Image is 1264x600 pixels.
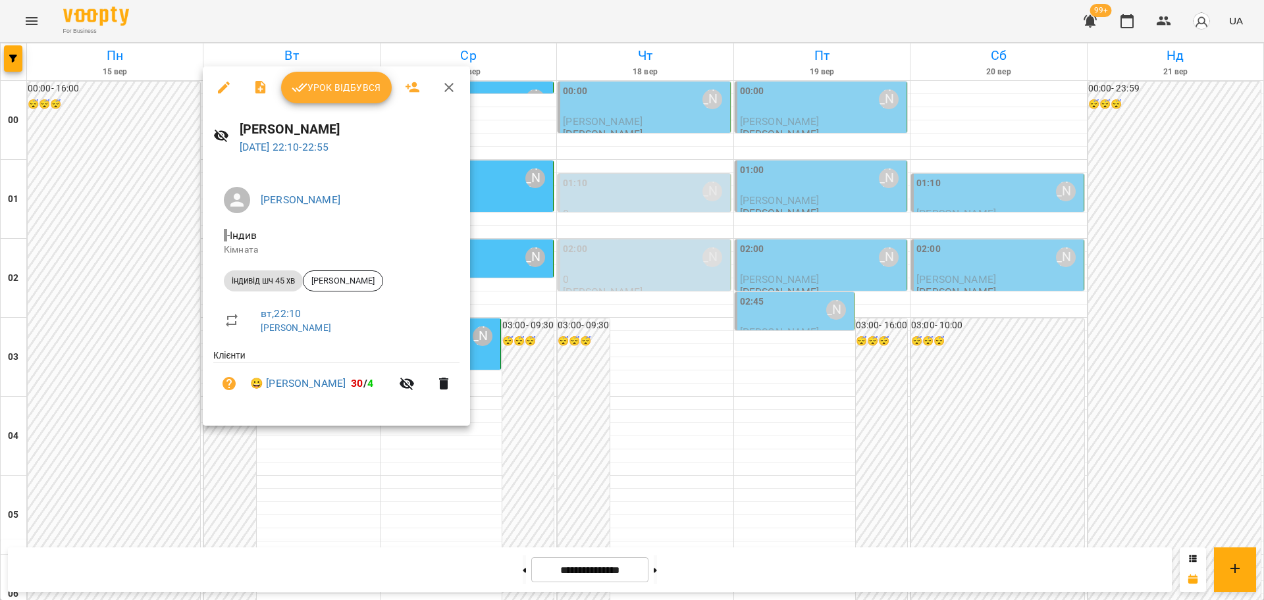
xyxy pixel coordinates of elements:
h6: [PERSON_NAME] [240,119,460,139]
a: вт , 22:10 [261,307,301,320]
ul: Клієнти [213,349,460,410]
span: - Індив [224,229,259,241]
span: 30 [351,377,363,389]
a: [PERSON_NAME] [261,193,340,206]
button: Візит ще не сплачено. Додати оплату? [213,368,245,399]
p: Кімната [224,243,449,257]
a: [PERSON_NAME] [261,322,331,333]
button: Урок відбувся [281,72,392,103]
span: 4 [367,377,373,389]
div: [PERSON_NAME] [303,270,383,291]
span: [PERSON_NAME] [303,275,382,287]
a: [DATE] 22:10-22:55 [240,141,329,153]
span: Урок відбувся [292,80,381,95]
b: / [351,377,373,389]
span: індивід шч 45 хв [224,275,303,287]
a: 😀 [PERSON_NAME] [250,376,346,391]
